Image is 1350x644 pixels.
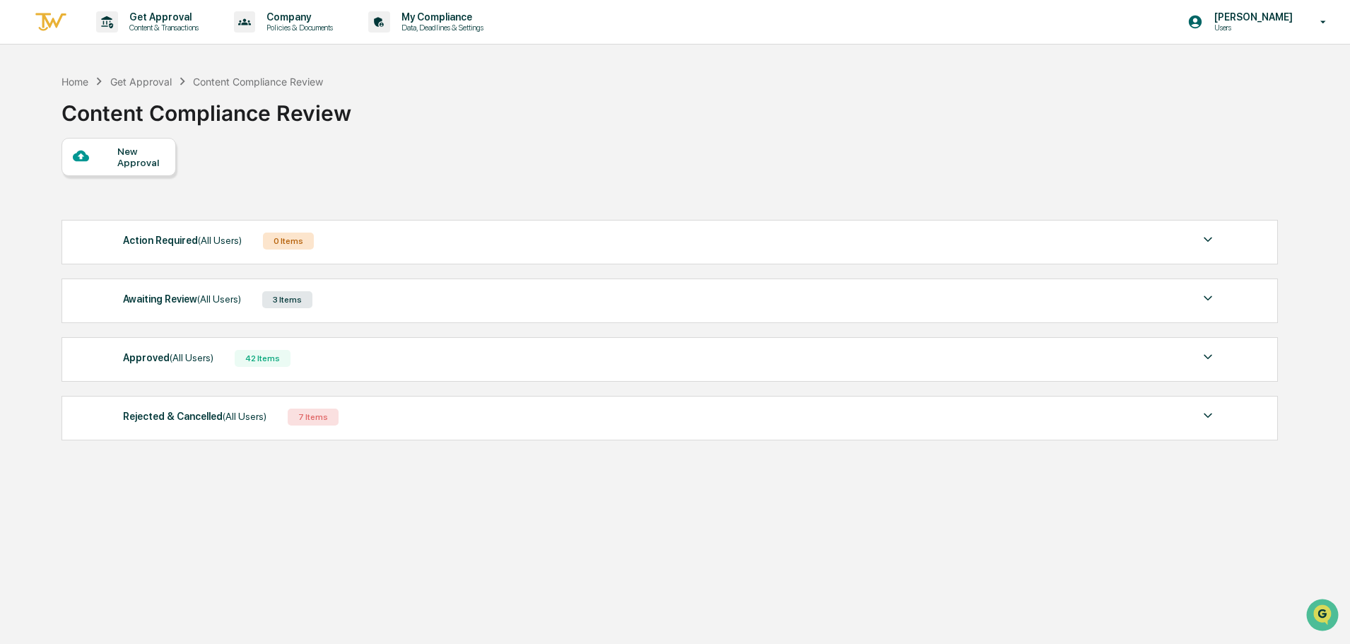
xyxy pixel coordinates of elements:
button: Start new chat [240,112,257,129]
a: 🔎Data Lookup [8,199,95,225]
div: Awaiting Review [123,290,241,308]
a: 🖐️Preclearance [8,172,97,198]
div: 🔎 [14,206,25,218]
div: 🖐️ [14,180,25,191]
div: Content Compliance Review [61,89,351,126]
div: 🗄️ [102,180,114,191]
div: 0 Items [263,233,314,250]
p: How can we help? [14,30,257,52]
p: Users [1203,23,1300,33]
img: caret [1199,231,1216,248]
span: Data Lookup [28,205,89,219]
p: Company [255,11,340,23]
img: logo [34,11,68,34]
span: (All Users) [197,293,241,305]
img: caret [1199,290,1216,307]
span: Pylon [141,240,171,250]
img: caret [1199,407,1216,424]
div: We're available if you need us! [48,122,179,134]
div: Content Compliance Review [193,76,323,88]
p: My Compliance [390,11,491,23]
input: Clear [37,64,233,79]
div: Approved [123,349,213,367]
div: 7 Items [288,409,339,426]
p: Get Approval [118,11,206,23]
div: Home [61,76,88,88]
div: Action Required [123,231,242,250]
p: Policies & Documents [255,23,340,33]
span: (All Users) [223,411,266,422]
div: 42 Items [235,350,290,367]
div: New Approval [117,146,165,168]
span: (All Users) [198,235,242,246]
div: 3 Items [262,291,312,308]
img: caret [1199,349,1216,365]
img: 1746055101610-c473b297-6a78-478c-a979-82029cc54cd1 [14,108,40,134]
div: Get Approval [110,76,172,88]
div: Rejected & Cancelled [123,407,266,426]
span: Preclearance [28,178,91,192]
p: [PERSON_NAME] [1203,11,1300,23]
span: (All Users) [170,352,213,363]
a: 🗄️Attestations [97,172,181,198]
span: Attestations [117,178,175,192]
a: Powered byPylon [100,239,171,250]
p: Content & Transactions [118,23,206,33]
iframe: Open customer support [1305,597,1343,636]
p: Data, Deadlines & Settings [390,23,491,33]
div: Start new chat [48,108,232,122]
